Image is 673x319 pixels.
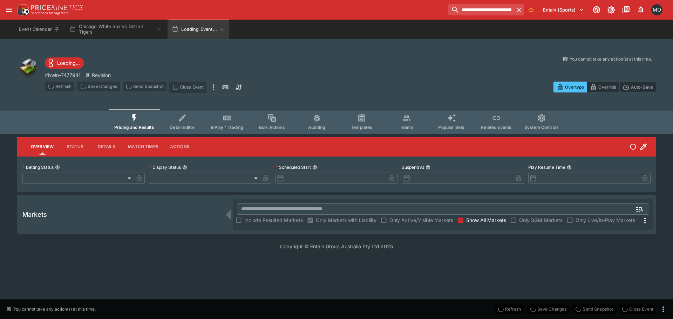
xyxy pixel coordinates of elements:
p: Revision [92,71,111,79]
button: Documentation [620,4,632,16]
svg: More [641,216,649,225]
button: open drawer [3,4,15,16]
button: Scheduled Start [312,165,317,170]
p: Loading... [57,59,80,67]
img: other.png [17,56,39,78]
button: Actions [164,138,196,155]
img: PriceKinetics Logo [15,3,29,17]
p: Display Status [149,164,181,170]
button: Betting Status [55,165,60,170]
img: Sportsbook Management [31,12,69,15]
p: Betting Status [22,164,54,170]
img: PriceKinetics [31,5,83,10]
button: Override [587,82,619,92]
span: Bulk Actions [259,125,285,130]
span: Only Active/Visible Markets [389,216,453,224]
span: Only Live/In-Play Markets [576,216,635,224]
span: Pricing and Results [114,125,154,130]
span: Templates [351,125,372,130]
button: more [659,305,667,313]
button: Suspend At [426,165,430,170]
button: Event Calendar [15,20,64,39]
button: No Bookmarks [525,4,537,15]
button: Matt Oliver [649,2,665,18]
button: Match Times [122,138,164,155]
span: Detail Editor [170,125,195,130]
button: more [209,82,218,93]
span: Auditing [308,125,325,130]
div: Matt Oliver [651,4,662,15]
span: Teams [400,125,414,130]
p: Suspend At [402,164,424,170]
p: Scheduled Start [276,164,311,170]
span: System Controls [524,125,559,130]
p: You cannot take any action(s) at this time. [570,56,652,62]
input: search [448,4,514,15]
button: Status [59,138,91,155]
button: Connected to PK [590,4,603,16]
p: Auto-Save [631,83,653,91]
span: Include Resulted Markets [244,216,303,224]
p: Copy To Clipboard [45,71,81,79]
button: Chicago White Sox vs Detroit Tigers [65,20,166,39]
button: Details [91,138,122,155]
button: Select Tenant [539,4,588,15]
span: Related Events [481,125,511,130]
button: Open [633,203,646,215]
p: Play Resume Time [528,164,565,170]
div: Event type filters [109,109,564,134]
button: Overtype [553,82,587,92]
p: Overtype [565,83,584,91]
button: Loading Event... [168,20,229,39]
div: Start From [553,82,656,92]
span: InPlay™ Trading [211,125,243,130]
button: Display Status [182,165,187,170]
span: Popular Bets [438,125,464,130]
button: Play Resume Time [567,165,572,170]
button: Auto-Save [619,82,656,92]
button: Toggle light/dark mode [605,4,618,16]
h5: Markets [22,210,47,219]
span: Only Markets with Liability [316,216,376,224]
span: Only SGM Markets [519,216,563,224]
span: Show All Markets [466,216,506,224]
button: Notifications [634,4,647,16]
p: Override [598,83,616,91]
p: You cannot take any action(s) at this time. [13,306,96,312]
button: Overview [25,138,59,155]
